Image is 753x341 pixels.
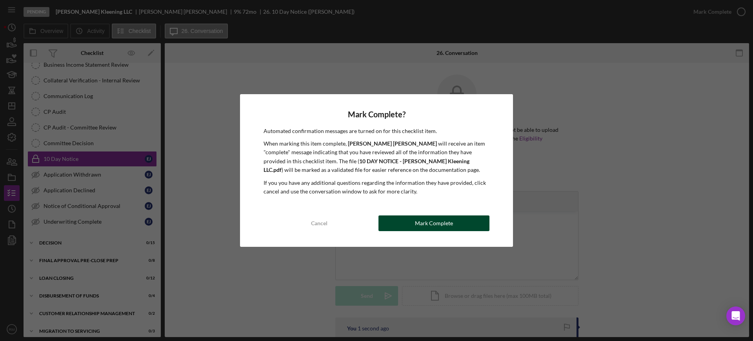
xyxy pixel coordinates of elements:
div: Cancel [311,215,327,231]
h4: Mark Complete? [264,110,489,119]
b: 10 DAY NOTICE - [PERSON_NAME] Kleening LLC.pdf [264,158,469,173]
div: Open Intercom Messenger [726,306,745,325]
button: Mark Complete [378,215,489,231]
b: [PERSON_NAME] [PERSON_NAME] [348,140,437,147]
p: Automated confirmation messages are turned on for this checklist item. [264,127,489,135]
button: Cancel [264,215,375,231]
div: Mark Complete [415,215,453,231]
p: When marking this item complete, will receive an item "complete" message indicating that you have... [264,139,489,175]
p: If you you have any additional questions regarding the information they have provided, click canc... [264,179,489,196]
